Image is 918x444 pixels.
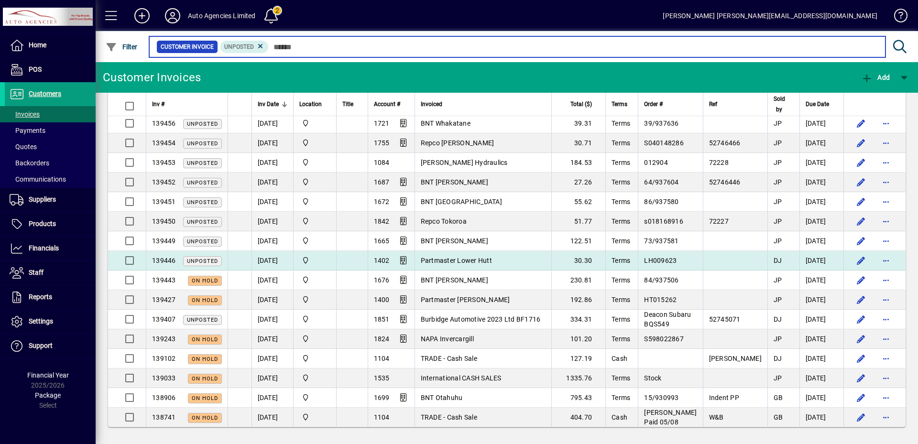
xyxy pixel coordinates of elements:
[299,334,330,344] span: Rangiora
[251,271,293,290] td: [DATE]
[853,116,869,131] button: Edit
[103,38,140,55] button: Filter
[374,257,390,264] span: 1402
[774,119,782,127] span: JP
[799,192,843,212] td: [DATE]
[551,192,605,212] td: 55.62
[374,296,390,303] span: 1400
[187,121,218,127] span: Unposted
[612,394,630,401] span: Terms
[29,90,61,97] span: Customers
[251,408,293,427] td: [DATE]
[799,133,843,153] td: [DATE]
[421,335,474,343] span: NAPA Invercargill
[612,198,630,206] span: Terms
[5,155,96,171] a: Backorders
[5,310,96,334] a: Settings
[374,198,390,206] span: 1672
[853,174,869,190] button: Edit
[663,8,877,23] div: [PERSON_NAME] [PERSON_NAME][EMAIL_ADDRESS][DOMAIN_NAME]
[774,276,782,284] span: JP
[557,99,601,109] div: Total ($)
[644,409,697,426] span: [PERSON_NAME] Paid 05/08
[35,391,61,399] span: Package
[29,244,59,252] span: Financials
[421,394,463,401] span: BNT Otahuhu
[774,94,794,115] div: Sold by
[152,139,176,147] span: 139454
[612,296,630,303] span: Terms
[251,368,293,388] td: [DATE]
[644,237,678,245] span: 73/937581
[299,138,330,148] span: Rangiora
[878,292,894,307] button: More options
[799,388,843,408] td: [DATE]
[644,257,677,264] span: LH009623
[806,99,838,109] div: Due Date
[103,70,201,85] div: Customer Invoices
[374,276,390,284] span: 1676
[374,374,390,382] span: 1535
[709,139,741,147] span: 52746466
[29,269,44,276] span: Staff
[878,253,894,268] button: More options
[644,119,678,127] span: 39/937636
[853,292,869,307] button: Edit
[10,127,45,134] span: Payments
[878,312,894,327] button: More options
[799,310,843,329] td: [DATE]
[709,217,729,225] span: 72227
[774,257,782,264] span: DJ
[551,212,605,231] td: 51.77
[342,99,362,109] div: Title
[374,159,390,166] span: 1084
[152,99,164,109] span: Inv #
[887,2,906,33] a: Knowledge Base
[612,355,627,362] span: Cash
[853,272,869,288] button: Edit
[152,257,176,264] span: 139446
[5,285,96,309] a: Reports
[421,257,492,264] span: Partmaster Lower Hutt
[878,351,894,366] button: More options
[5,122,96,139] a: Payments
[774,159,782,166] span: JP
[374,99,409,109] div: Account #
[806,99,829,109] span: Due Date
[612,257,630,264] span: Terms
[299,99,330,109] div: Location
[152,99,222,109] div: Inv #
[612,178,630,186] span: Terms
[421,296,510,303] span: Partmaster [PERSON_NAME]
[251,329,293,349] td: [DATE]
[187,219,218,225] span: Unposted
[551,173,605,192] td: 27.26
[5,188,96,212] a: Suppliers
[644,159,668,166] span: 012904
[192,395,218,401] span: On hold
[251,114,293,133] td: [DATE]
[709,178,741,186] span: 52746446
[799,251,843,271] td: [DATE]
[251,290,293,310] td: [DATE]
[853,351,869,366] button: Edit
[258,99,279,109] span: Inv Date
[421,413,477,421] span: TRADE - Cash Sale
[192,278,218,284] span: On hold
[161,42,214,52] span: Customer Invoice
[878,410,894,425] button: More options
[709,394,739,401] span: Indent PP
[551,310,605,329] td: 334.31
[299,353,330,364] span: Rangiora
[644,139,684,147] span: S040148286
[774,296,782,303] span: JP
[421,198,502,206] span: BNT [GEOGRAPHIC_DATA]
[878,390,894,405] button: More options
[644,99,663,109] span: Order #
[774,217,782,225] span: JP
[551,114,605,133] td: 39.31
[570,99,592,109] span: Total ($)
[421,217,467,225] span: Repco Tokoroa
[774,374,782,382] span: JP
[224,43,254,50] span: Unposted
